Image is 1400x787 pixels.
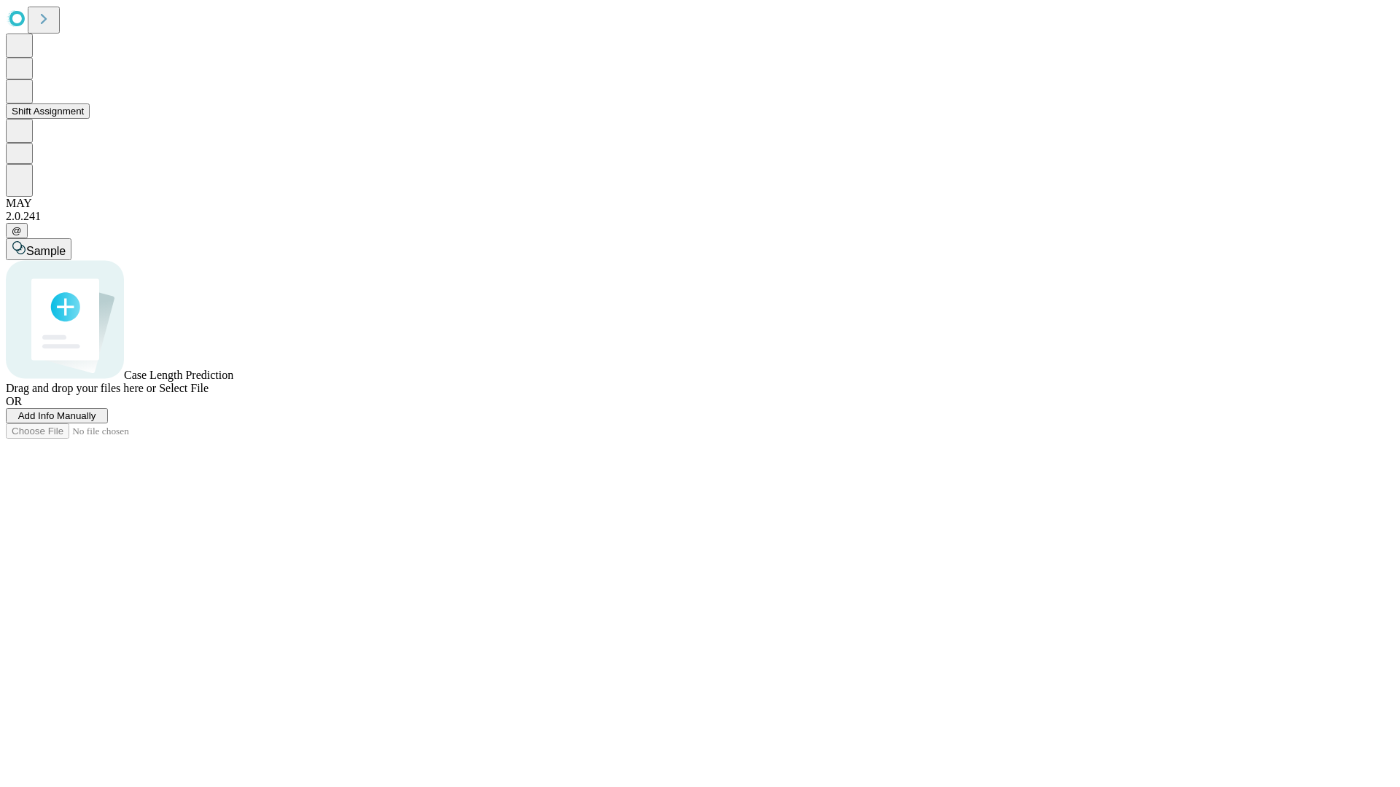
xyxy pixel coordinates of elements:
[6,382,156,394] span: Drag and drop your files here or
[159,382,209,394] span: Select File
[6,408,108,423] button: Add Info Manually
[18,410,96,421] span: Add Info Manually
[6,210,1394,223] div: 2.0.241
[6,103,90,119] button: Shift Assignment
[26,245,66,257] span: Sample
[12,225,22,236] span: @
[6,223,28,238] button: @
[6,395,22,407] span: OR
[124,369,233,381] span: Case Length Prediction
[6,238,71,260] button: Sample
[6,197,1394,210] div: MAY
